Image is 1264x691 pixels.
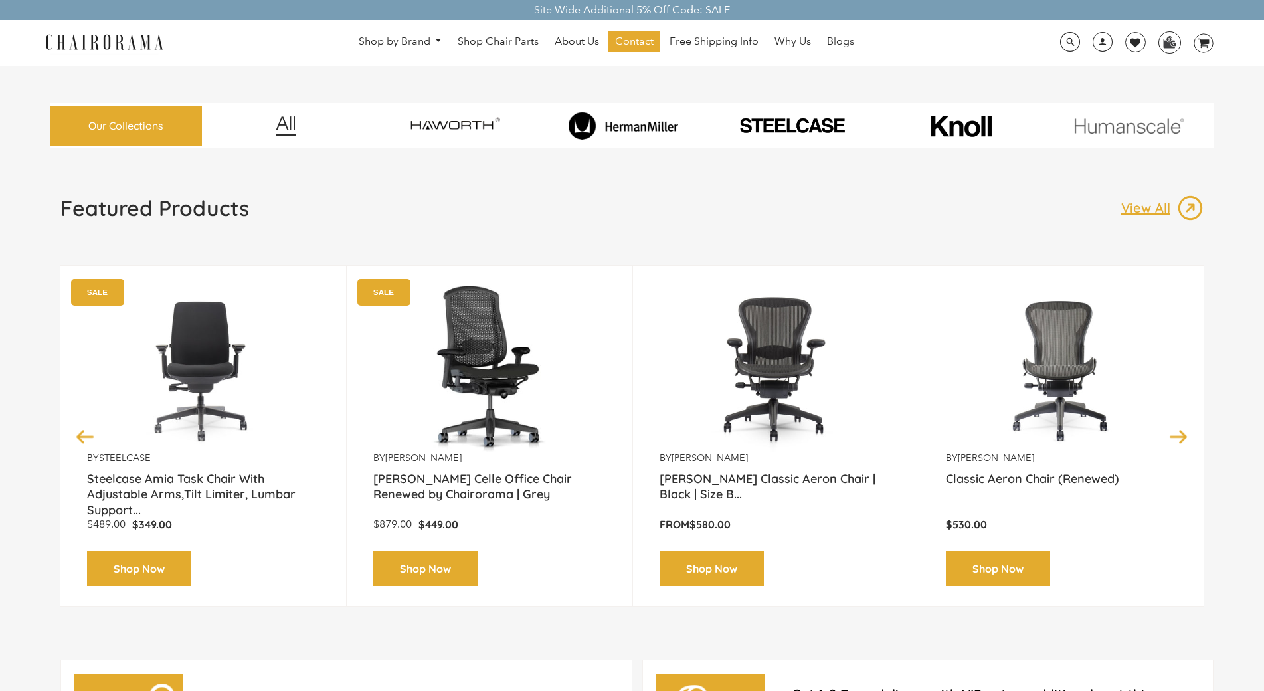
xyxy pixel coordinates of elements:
[660,452,892,464] p: by
[958,452,1034,464] a: [PERSON_NAME]
[87,288,108,296] text: SALE
[87,518,126,530] span: $489.00
[99,452,151,464] a: Steelcase
[87,551,191,587] a: Shop Now
[249,116,323,136] img: image_12.png
[660,286,892,452] a: Herman Miller Classic Aeron Chair | Black | Size B (Renewed) - chairorama Herman Miller Classic A...
[1047,118,1210,134] img: image_11.png
[373,471,606,504] a: [PERSON_NAME] Celle Office Chair Renewed by Chairorama | Grey
[87,286,319,452] a: Amia Chair by chairorama.com Renewed Amia Chair chairorama.com
[1167,425,1190,448] button: Next
[352,31,449,52] a: Shop by Brand
[60,195,249,221] h1: Featured Products
[87,452,319,464] p: by
[373,286,606,452] img: Herman Miller Celle Office Chair Renewed by Chairorama | Grey - chairorama
[672,452,748,464] a: [PERSON_NAME]
[670,35,759,49] span: Free Shipping Info
[768,31,818,52] a: Why Us
[689,518,731,531] span: $580.00
[87,471,319,504] a: Steelcase Amia Task Chair With Adjustable Arms,Tilt Limiter, Lumbar Support...
[385,452,462,464] a: [PERSON_NAME]
[548,31,606,52] a: About Us
[60,195,249,232] a: Featured Products
[711,116,873,136] img: PHOTO-2024-07-09-00-53-10-removebg-preview.png
[373,452,606,464] p: by
[227,31,986,55] nav: DesktopNavigation
[458,35,539,49] span: Shop Chair Parts
[820,31,861,52] a: Blogs
[946,452,1178,464] p: by
[946,286,1178,452] a: Classic Aeron Chair (Renewed) - chairorama Classic Aeron Chair (Renewed) - chairorama
[373,106,536,145] img: image_7_14f0750b-d084-457f-979a-a1ab9f6582c4.png
[615,35,654,49] span: Contact
[827,35,854,49] span: Blogs
[946,286,1178,452] img: Classic Aeron Chair (Renewed) - chairorama
[663,31,765,52] a: Free Shipping Info
[87,286,319,452] img: Amia Chair by chairorama.com
[373,286,606,452] a: Herman Miller Celle Office Chair Renewed by Chairorama | Grey - chairorama Herman Miller Celle Of...
[50,106,202,146] a: Our Collections
[451,31,545,52] a: Shop Chair Parts
[660,286,892,452] img: Herman Miller Classic Aeron Chair | Black | Size B (Renewed) - chairorama
[555,35,599,49] span: About Us
[74,425,97,448] button: Previous
[660,518,892,532] p: From
[132,518,172,531] span: $349.00
[1177,195,1204,221] img: image_13.png
[373,288,394,296] text: SALE
[946,471,1178,504] a: Classic Aeron Chair (Renewed)
[38,32,171,55] img: chairorama
[542,112,705,140] img: image_8_173eb7e0-7579-41b4-bc8e-4ba0b8ba93e8.png
[418,518,458,531] span: $449.00
[1121,199,1177,217] p: View All
[373,518,412,530] span: $879.00
[1159,32,1180,52] img: WhatsApp_Image_2024-07-12_at_16.23.01.webp
[1121,195,1204,221] a: View All
[774,35,811,49] span: Why Us
[946,551,1050,587] a: Shop Now
[373,551,478,587] a: Shop Now
[901,114,1021,138] img: image_10_1.png
[660,471,892,504] a: [PERSON_NAME] Classic Aeron Chair | Black | Size B...
[946,518,987,531] span: $530.00
[608,31,660,52] a: Contact
[660,551,764,587] a: Shop Now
